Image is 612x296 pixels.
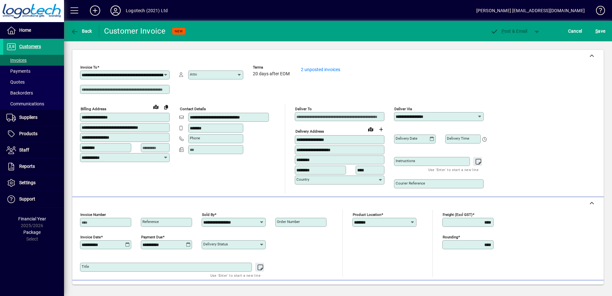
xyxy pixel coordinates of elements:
a: Staff [3,142,64,158]
span: NEW [175,29,183,33]
a: Communications [3,98,64,109]
span: Product History [384,284,416,294]
a: 2 unposted invoices [301,67,340,72]
div: [PERSON_NAME] [EMAIL_ADDRESS][DOMAIN_NAME] [476,5,585,16]
span: Staff [19,147,29,152]
a: Quotes [3,77,64,87]
span: Communications [6,101,44,106]
mat-label: Order number [277,219,300,224]
span: S [595,29,598,34]
mat-label: Deliver To [295,107,312,111]
a: Backorders [3,87,64,98]
mat-hint: Use 'Enter' to start a new line [428,166,479,173]
span: 20 days after EOM [253,71,290,77]
span: ave [595,26,605,36]
a: Knowledge Base [591,1,604,22]
span: Quotes [6,79,25,85]
mat-label: Courier Reference [396,181,425,185]
a: Invoices [3,55,64,66]
mat-label: Instructions [396,159,415,163]
button: Choose address [376,124,386,135]
mat-label: Sold by [202,212,214,217]
span: Home [19,28,31,33]
mat-hint: Use 'Enter' to start a new line [210,272,261,279]
app-page-header-button: Back [64,25,99,37]
span: Invoices [6,58,27,63]
button: Save [594,25,607,37]
mat-label: Country [296,177,309,182]
span: Terms [253,65,291,70]
button: Copy to Delivery address [161,102,171,112]
div: Logotech (2021) Ltd [126,5,168,16]
button: Cancel [567,25,584,37]
mat-label: Reference [142,219,159,224]
mat-label: Payment due [141,235,163,239]
mat-label: Phone [190,136,200,140]
mat-label: Invoice number [80,212,106,217]
mat-label: Freight (excl GST) [443,212,472,217]
a: Settings [3,175,64,191]
mat-label: Delivery time [447,136,469,141]
button: Post & Email [487,25,531,37]
span: Backorders [6,90,33,95]
a: Suppliers [3,110,64,126]
a: Products [3,126,64,142]
button: Product History [381,284,419,295]
mat-label: Invoice To [80,65,97,70]
a: Home [3,22,64,38]
span: Product [560,284,586,294]
span: Back [71,29,92,34]
mat-label: Rounding [443,235,458,239]
span: Support [19,196,35,201]
a: Reports [3,159,64,175]
span: ost & Email [490,29,527,34]
span: Suppliers [19,115,37,120]
span: Products [19,131,37,136]
div: Customer Invoice [104,26,166,36]
mat-label: Deliver via [394,107,412,111]
span: Cancel [568,26,582,36]
button: Profile [105,5,126,16]
span: P [502,29,504,34]
span: Settings [19,180,36,185]
span: Package [23,230,41,235]
mat-label: Product location [353,212,381,217]
a: View on map [151,102,161,112]
a: Support [3,191,64,207]
span: Financial Year [18,216,46,221]
button: Add [85,5,105,16]
mat-label: Title [82,264,89,269]
a: Payments [3,66,64,77]
mat-label: Delivery date [396,136,417,141]
a: View on map [366,124,376,134]
span: Customers [19,44,41,49]
mat-label: Delivery status [203,242,228,246]
button: Product [557,284,589,295]
span: Payments [6,69,30,74]
mat-label: Invoice date [80,235,101,239]
mat-label: Attn [190,72,197,77]
span: Reports [19,164,35,169]
button: Back [69,25,94,37]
